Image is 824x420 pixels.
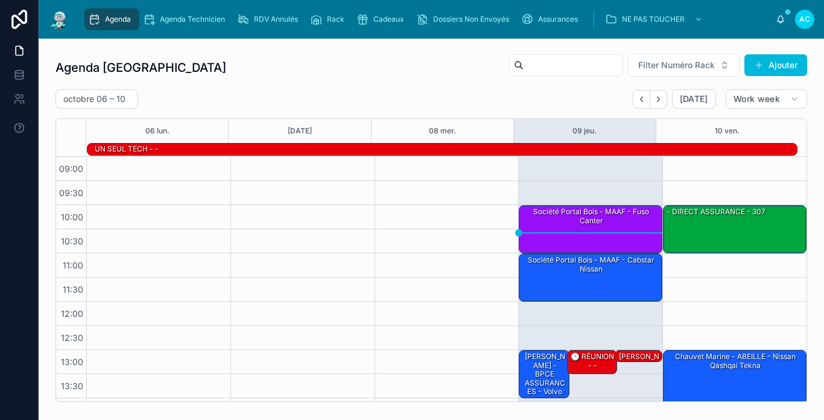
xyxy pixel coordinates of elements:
[429,119,456,143] button: 08 mer.
[519,351,568,398] div: [PERSON_NAME] - BPCE ASSURANCES - volvo v90
[572,119,597,143] button: 09 jeu.
[254,14,298,24] span: RDV Annulés
[160,14,225,24] span: Agenda Technicien
[518,8,586,30] a: Assurances
[373,14,404,24] span: Cadeaux
[715,119,740,143] button: 10 ven.
[93,143,160,155] div: UN SEUL TECH - -
[650,90,667,109] button: Next
[665,351,805,371] div: Chauvet Marine - ABEILLE - Nissan qashqai tekna
[56,188,86,198] span: 09:30
[58,212,86,222] span: 10:00
[58,236,86,246] span: 10:30
[327,14,344,24] span: Rack
[58,357,86,367] span: 13:00
[84,8,139,30] a: Agenda
[63,93,125,105] h2: octobre 06 – 10
[617,351,661,397] div: [PERSON_NAME] - BPCE ASSURANCES - Touran
[139,8,233,30] a: Agenda Technicien
[569,351,616,371] div: 🕒 RÉUNION - -
[672,89,716,109] button: [DATE]
[306,8,353,30] a: Rack
[744,54,807,76] button: Ajouter
[638,59,715,71] span: Filter Numéro Rack
[664,206,806,253] div: - DIRECT ASSURANCE - 307
[60,284,86,294] span: 11:30
[145,119,170,143] button: 06 lun.
[519,254,662,301] div: Société Portal bois - MAAF - cabstar nissan
[538,14,578,24] span: Assurances
[58,332,86,343] span: 12:30
[233,8,306,30] a: RDV Annulés
[628,54,740,77] button: Select Button
[568,351,616,374] div: 🕒 RÉUNION - -
[519,206,662,253] div: Société Portal bois - MAAF - Fuso canter
[433,14,509,24] span: Dossiers Non Envoyés
[60,260,86,270] span: 11:00
[799,14,810,24] span: AC
[633,90,650,109] button: Back
[58,308,86,319] span: 12:00
[288,119,312,143] button: [DATE]
[58,381,86,391] span: 13:30
[105,14,131,24] span: Agenda
[521,255,661,275] div: Société Portal bois - MAAF - cabstar nissan
[615,351,662,363] div: [PERSON_NAME] - BPCE ASSURANCES - Touran
[726,89,807,109] button: Work week
[48,10,70,29] img: App logo
[665,206,767,217] div: - DIRECT ASSURANCE - 307
[413,8,518,30] a: Dossiers Non Envoyés
[521,206,661,226] div: Société Portal bois - MAAF - Fuso canter
[734,94,780,104] span: Work week
[601,8,709,30] a: NE PAS TOUCHER
[353,8,413,30] a: Cadeaux
[55,59,226,76] h1: Agenda [GEOGRAPHIC_DATA]
[56,164,86,174] span: 09:00
[80,6,776,33] div: scrollable content
[680,94,708,104] span: [DATE]
[521,351,568,406] div: [PERSON_NAME] - BPCE ASSURANCES - volvo v90
[622,14,685,24] span: NE PAS TOUCHER
[93,144,160,154] div: UN SEUL TECH - -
